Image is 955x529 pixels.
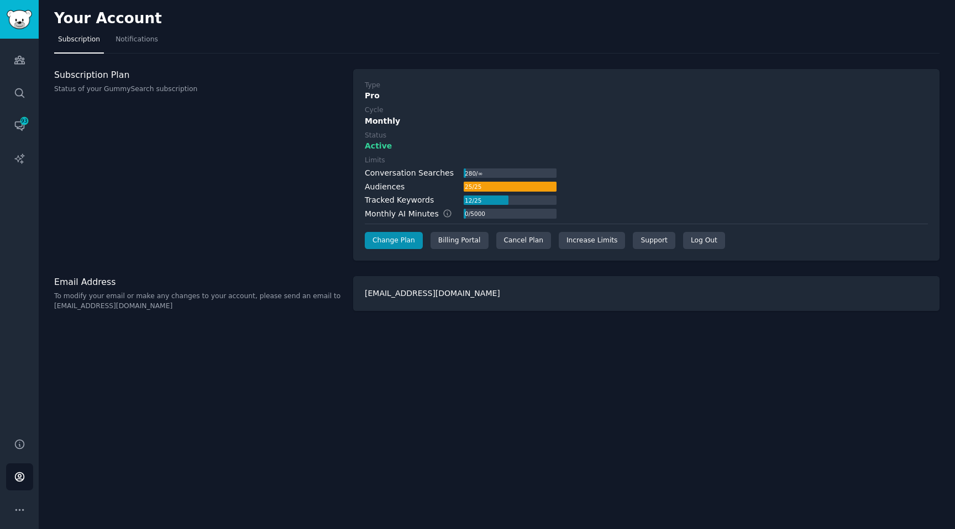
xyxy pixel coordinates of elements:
img: GummySearch logo [7,10,32,29]
span: 93 [19,117,29,125]
div: Limits [365,156,385,166]
span: Notifications [116,35,158,45]
div: Audiences [365,181,405,193]
span: Active [365,140,392,152]
a: Support [633,232,675,250]
a: Change Plan [365,232,423,250]
div: 25 / 25 [464,182,482,192]
a: 93 [6,112,33,139]
p: Status of your GummySearch subscription [54,84,342,94]
div: Billing Portal [431,232,489,250]
div: 0 / 5000 [464,209,486,219]
div: Pro [365,90,928,102]
div: Conversation Searches [365,167,454,179]
div: Tracked Keywords [365,194,434,206]
div: Monthly [365,115,928,127]
a: Notifications [112,31,162,54]
div: Cycle [365,105,383,115]
div: Cancel Plan [496,232,551,250]
h3: Email Address [54,276,342,288]
a: Subscription [54,31,104,54]
p: To modify your email or make any changes to your account, please send an email to [EMAIL_ADDRESS]... [54,292,342,311]
h3: Subscription Plan [54,69,342,81]
div: Status [365,131,386,141]
h2: Your Account [54,10,162,28]
div: Log Out [683,232,725,250]
div: Type [365,81,380,91]
div: 280 / ∞ [464,168,484,178]
span: Subscription [58,35,100,45]
div: Monthly AI Minutes [365,208,464,220]
div: [EMAIL_ADDRESS][DOMAIN_NAME] [353,276,940,311]
a: Increase Limits [559,232,626,250]
div: 12 / 25 [464,195,482,205]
